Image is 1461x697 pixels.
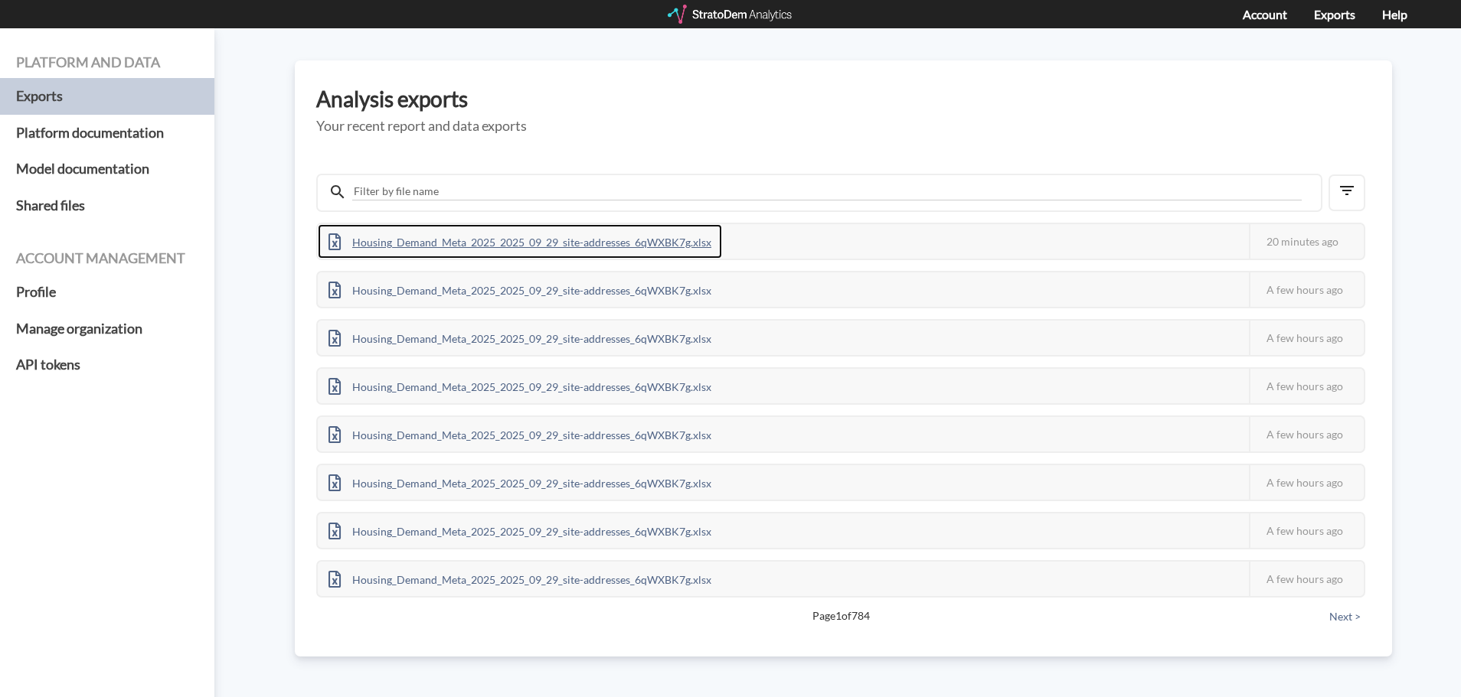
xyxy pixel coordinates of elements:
[16,274,198,311] a: Profile
[16,151,198,187] a: Model documentation
[318,474,722,487] a: Housing_Demand_Meta_2025_2025_09_29_site-addresses_6qWXBK7g.xlsx
[318,224,722,259] div: Housing_Demand_Meta_2025_2025_09_29_site-addresses_6qWXBK7g.xlsx
[1249,272,1364,307] div: A few hours ago
[318,562,722,596] div: Housing_Demand_Meta_2025_2025_09_29_site-addresses_6qWXBK7g.xlsx
[16,187,198,224] a: Shared files
[1249,369,1364,403] div: A few hours ago
[16,78,198,115] a: Exports
[1249,562,1364,596] div: A few hours ago
[318,330,722,343] a: Housing_Demand_Meta_2025_2025_09_29_site-addresses_6qWXBK7g.xlsx
[318,513,722,548] div: Housing_Demand_Meta_2025_2025_09_29_site-addresses_6qWXBK7g.xlsx
[318,571,722,584] a: Housing_Demand_Meta_2025_2025_09_29_site-addresses_6qWXBK7g.xlsx
[1243,7,1287,21] a: Account
[318,369,722,403] div: Housing_Demand_Meta_2025_2025_09_29_site-addresses_6qWXBK7g.xlsx
[318,272,722,307] div: Housing_Demand_Meta_2025_2025_09_29_site-addresses_6qWXBK7g.xlsx
[1249,321,1364,355] div: A few hours ago
[16,251,198,266] h4: Account management
[316,87,1371,111] h3: Analysis exports
[16,347,198,383] a: API tokens
[318,233,722,246] a: Housing_Demand_Meta_2025_2025_09_29_site-addresses_6qWXBK7g.xlsx
[370,608,1312,624] span: Page 1 of 784
[318,523,722,536] a: Housing_Demand_Meta_2025_2025_09_29_site-addresses_6qWXBK7g.xlsx
[1249,417,1364,451] div: A few hours ago
[318,426,722,439] a: Housing_Demand_Meta_2025_2025_09_29_site-addresses_6qWXBK7g.xlsx
[1325,608,1365,625] button: Next >
[16,55,198,70] h4: Platform and data
[318,417,722,451] div: Housing_Demand_Meta_2025_2025_09_29_site-addresses_6qWXBK7g.xlsx
[1382,7,1407,21] a: Help
[16,311,198,347] a: Manage organization
[318,378,722,391] a: Housing_Demand_Meta_2025_2025_09_29_site-addresses_6qWXBK7g.xlsx
[318,321,722,355] div: Housing_Demand_Meta_2025_2025_09_29_site-addresses_6qWXBK7g.xlsx
[1249,224,1364,259] div: 20 minutes ago
[318,465,722,500] div: Housing_Demand_Meta_2025_2025_09_29_site-addresses_6qWXBK7g.xlsx
[316,119,1371,134] h5: Your recent report and data exports
[1314,7,1355,21] a: Exports
[1249,513,1364,548] div: A few hours ago
[352,183,1302,200] input: Filter by file name
[16,115,198,151] a: Platform documentation
[318,282,722,295] a: Housing_Demand_Meta_2025_2025_09_29_site-addresses_6qWXBK7g.xlsx
[1249,465,1364,500] div: A few hours ago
